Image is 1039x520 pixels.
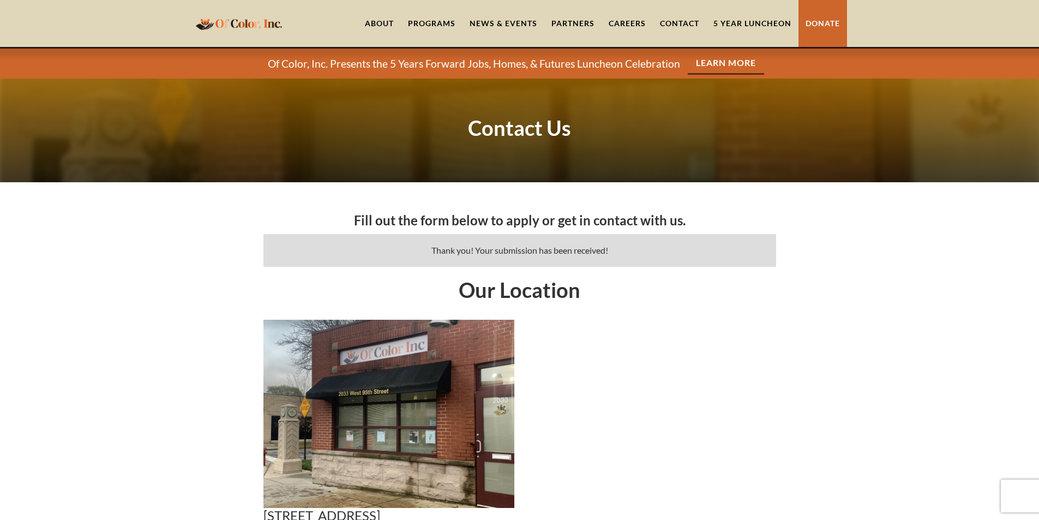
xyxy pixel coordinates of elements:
[268,57,680,70] p: Of Color, Inc. Presents the 5 Years Forward Jobs, Homes, & Futures Luncheon Celebration
[263,212,776,229] h3: Fill out the form below to apply or get in contact with us.
[263,234,776,267] div: Email Form success
[688,52,764,75] a: Learn More
[408,18,455,29] div: Programs
[468,115,571,140] strong: Contact Us
[193,10,285,36] a: home
[274,245,765,256] div: Thank you! Your submission has been received!
[263,278,776,302] h1: Our Location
